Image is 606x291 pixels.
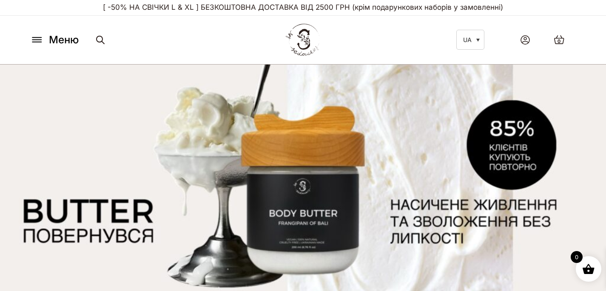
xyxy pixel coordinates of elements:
a: UA [456,30,485,50]
a: 0 [545,26,573,53]
span: 0 [558,38,560,45]
span: UA [463,36,472,43]
button: Меню [28,32,81,48]
span: Меню [49,32,79,48]
span: 0 [571,251,583,263]
img: BY SADOVSKIY [286,24,320,56]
